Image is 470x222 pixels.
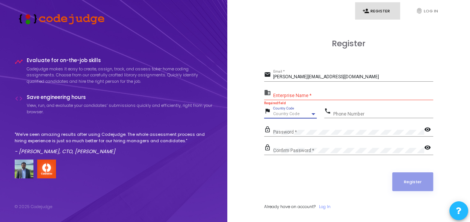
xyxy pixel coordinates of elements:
i: timeline [15,58,23,66]
mat-icon: visibility [424,144,433,153]
i: person_add [363,8,369,14]
h4: Save engineering hours [27,94,213,100]
mat-icon: visibility [424,126,433,135]
mat-icon: email [264,71,273,80]
img: company-logo [37,160,56,178]
input: Enterprise Name [273,93,433,98]
button: Register [392,172,434,191]
mat-icon: phone [324,107,333,116]
input: Phone Number [333,111,433,117]
a: fingerprintLog In [408,2,453,20]
input: Email [273,75,433,80]
img: user image [15,160,33,178]
mat-icon: lock_outline [264,144,273,153]
span: Country Code [273,111,300,116]
div: © 2025 Codejudge [15,204,52,210]
h4: Evaluate for on-the-job skills [27,58,213,64]
a: Log In [319,204,331,210]
p: "We've seen amazing results after using Codejudge. The whole assessment process and hiring experi... [15,131,213,144]
h3: Register [264,39,433,49]
span: Already have an account? [264,204,316,210]
i: fingerprint [416,8,423,14]
a: person_addRegister [355,2,400,20]
strong: Required field [264,101,286,105]
mat-icon: lock_outline [264,126,273,135]
mat-icon: business [264,89,273,98]
mat-icon: flag [264,107,273,116]
p: Codejudge makes it easy to create, assign, track, and assess take-home coding assignments. Choose... [27,66,213,85]
i: code [15,94,23,103]
p: View, run, and evaluate your candidates’ submissions quickly and efficiently, right from your bro... [27,102,213,115]
em: - [PERSON_NAME], CTO, [PERSON_NAME] [15,148,115,155]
